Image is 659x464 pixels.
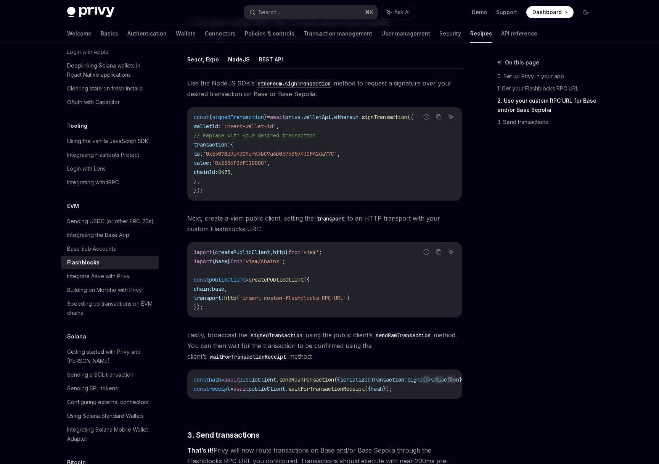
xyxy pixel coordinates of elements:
[218,169,230,176] span: 8453
[532,8,562,16] span: Dashboard
[61,368,159,382] a: Sending a SOL transaction
[497,82,598,95] a: 1. Get your Flashblocks RPC URL
[259,8,280,17] div: Search...
[61,423,159,446] a: Integrating Solana Mobile Wallet Adapter
[67,217,154,226] div: Sending USDC (or other ERC-20s)
[288,385,365,392] span: waitForTransactionReceipt
[244,5,378,19] button: Search...⌘K
[470,24,492,43] a: Recipes
[67,384,118,393] div: Sending SPL tokens
[194,304,203,311] span: });
[301,114,304,121] span: .
[67,370,133,379] div: Sending a SOL transaction
[227,258,230,265] span: }
[67,150,139,159] div: Integrating Flashbots Protect
[243,258,282,265] span: 'viem/chains'
[61,382,159,395] a: Sending SPL tokens
[61,283,159,297] a: Building on Morpho with Privy
[394,8,410,16] span: Ask AI
[334,376,340,383] span: ({
[67,201,79,211] h5: EVM
[373,331,434,340] code: sendRawTransaction
[331,114,334,121] span: .
[381,5,415,19] button: Ask AI
[209,276,246,283] span: publicClient
[67,178,119,187] div: Integrating with tRPC
[239,295,346,301] span: 'insert-custom-flashblocks-RPC-URL'
[194,258,212,265] span: import
[334,114,358,121] span: ethereum
[254,79,334,88] code: ethereum.signTransaction
[194,150,203,157] span: to:
[580,6,592,18] button: Toggle dark mode
[497,95,598,116] a: 2. Use your custom RPC URL for Base and/or Base Sepolia
[497,70,598,82] a: 0. Set up Privy in your app
[212,249,215,256] span: {
[209,376,221,383] span: hash
[205,24,236,43] a: Connectors
[496,8,517,16] a: Support
[194,169,218,176] span: chainId:
[61,242,159,256] a: Base Sub Accounts
[224,285,227,292] span: ,
[304,114,331,121] span: walletApi
[61,297,159,320] a: Speeding up transactions on EVM chains
[61,269,159,283] a: Integrate Aave with Privy
[176,24,196,43] a: Wallets
[371,385,383,392] span: hash
[340,376,407,383] span: serializedTransaction:
[61,95,159,109] a: OAuth with Capacitor
[187,330,462,362] span: Lastly, broadcast the using the public client’s method. You can then wait for the transaction to ...
[187,213,462,234] span: Next, create a viem public client, setting the to an HTTP transport with your custom Flashblocks ...
[362,114,407,121] span: signTransaction
[67,347,154,366] div: Getting started with Privy and [PERSON_NAME]
[67,411,144,420] div: Using Solana Standard Wallets
[224,376,239,383] span: await
[67,61,154,79] div: Deeplinking Solana wallets in React Native applications
[61,345,159,368] a: Getting started with Privy and [PERSON_NAME]
[212,159,267,166] span: '0x2386F26FC10000'
[67,121,87,130] h5: Tooling
[421,374,431,384] button: Report incorrect code
[246,276,249,283] span: =
[319,249,322,256] span: ;
[67,332,86,341] h5: Solana
[207,353,289,361] code: waitForTransactionReceipt
[230,169,233,176] span: ,
[221,123,276,130] span: 'insert-wallet-id'
[288,249,301,256] span: from
[194,376,209,383] span: const
[285,114,301,121] span: privy
[230,141,233,148] span: {
[61,134,159,148] a: Using the vanilla JavaScript SDK
[194,249,212,256] span: import
[285,249,288,256] span: }
[187,446,214,454] strong: That’s it!
[446,374,456,384] button: Ask AI
[282,258,285,265] span: ;
[203,150,337,157] span: '0xE3070d3e4309afA3bC9a6b057685743CF42da77C'
[61,409,159,423] a: Using Solana Standard Wallets
[459,376,468,383] span: });
[446,112,456,122] button: Ask AI
[215,258,227,265] span: base
[194,123,221,130] span: walletId:
[421,247,431,257] button: Report incorrect code
[194,385,209,392] span: const
[249,385,285,392] span: publicClient
[67,398,149,407] div: Configuring external connectors
[497,116,598,128] a: 3. Send transactions
[67,244,116,253] div: Base Sub Accounts
[439,24,461,43] a: Security
[304,24,372,43] a: Transaction management
[61,395,159,409] a: Configuring external connectors
[212,258,215,265] span: {
[67,299,154,317] div: Speeding up transactions on EVM chains
[365,9,373,15] span: ⌘ K
[187,430,259,440] span: 3. Send transactions
[221,376,224,383] span: =
[194,285,212,292] span: chain:
[259,50,283,68] button: REST API
[67,24,92,43] a: Welcome
[67,285,142,295] div: Building on Morpho with Privy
